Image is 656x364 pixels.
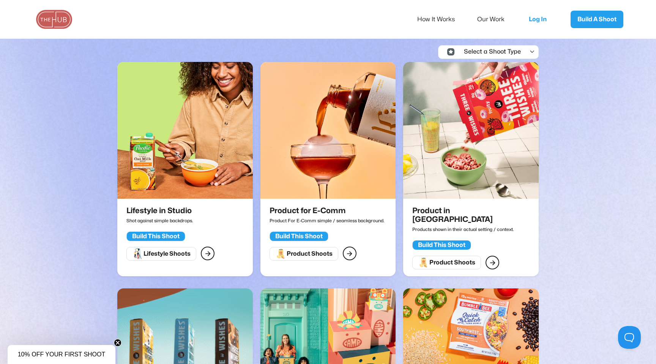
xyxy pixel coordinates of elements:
[412,238,471,250] a: Build This Shoot
[126,206,192,215] h2: Lifestyle in Studio
[114,339,121,347] button: Close teaser
[457,49,521,55] div: Select a Shoot Type
[270,206,381,215] h2: Product for E-Comm
[418,257,429,268] img: Product Shoots
[571,11,623,28] a: Build A Shoot
[143,250,191,258] div: Lifestyle Shoots
[417,11,465,27] a: How It Works
[126,215,195,226] p: Shot against simple backdrops.
[343,247,356,260] a: 
[260,62,396,206] a: Product for E-Comm
[477,11,515,27] a: Our Work
[117,62,252,199] img: Lifestyle in Studio
[132,248,143,260] img: Lifestyle Shoots
[403,62,538,199] img: Product in Situ
[438,46,568,59] div: Icon Select Category - Localfinder X Webflow TemplateSelect a Shoot Type
[412,206,529,224] h2: Product in [GEOGRAPHIC_DATA]
[260,62,396,199] img: Product for E-Comm
[521,7,559,32] a: Log In
[132,233,180,240] div: Build This Shoot
[275,233,323,240] div: Build This Shoot
[287,250,333,258] div: Product Shoots
[270,215,385,226] p: Product For E-Comm simple / seamless background.
[270,229,328,241] a: Build This Shoot
[205,248,211,258] div: 
[490,258,495,267] div: 
[618,326,641,349] iframe: Toggle Customer Support
[18,351,106,358] span: 10% OFF YOUR FIRST SHOOT
[403,62,538,206] a: Product in Situ
[117,62,252,206] a: Lifestyle in Studio
[201,247,214,260] a: 
[126,229,185,241] a: Build This Shoot
[8,345,115,364] div: 10% OFF YOUR FIRST SHOOTClose teaser
[347,248,352,258] div: 
[412,224,533,234] p: Products shown in their actual setting / context.
[429,259,475,266] div: Product Shoots
[447,48,454,55] img: Icon Select Category - Localfinder X Webflow Template
[529,49,535,55] div: 
[418,241,465,249] div: Build This Shoot
[486,256,499,269] a: 
[275,248,287,260] img: Product Shoots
